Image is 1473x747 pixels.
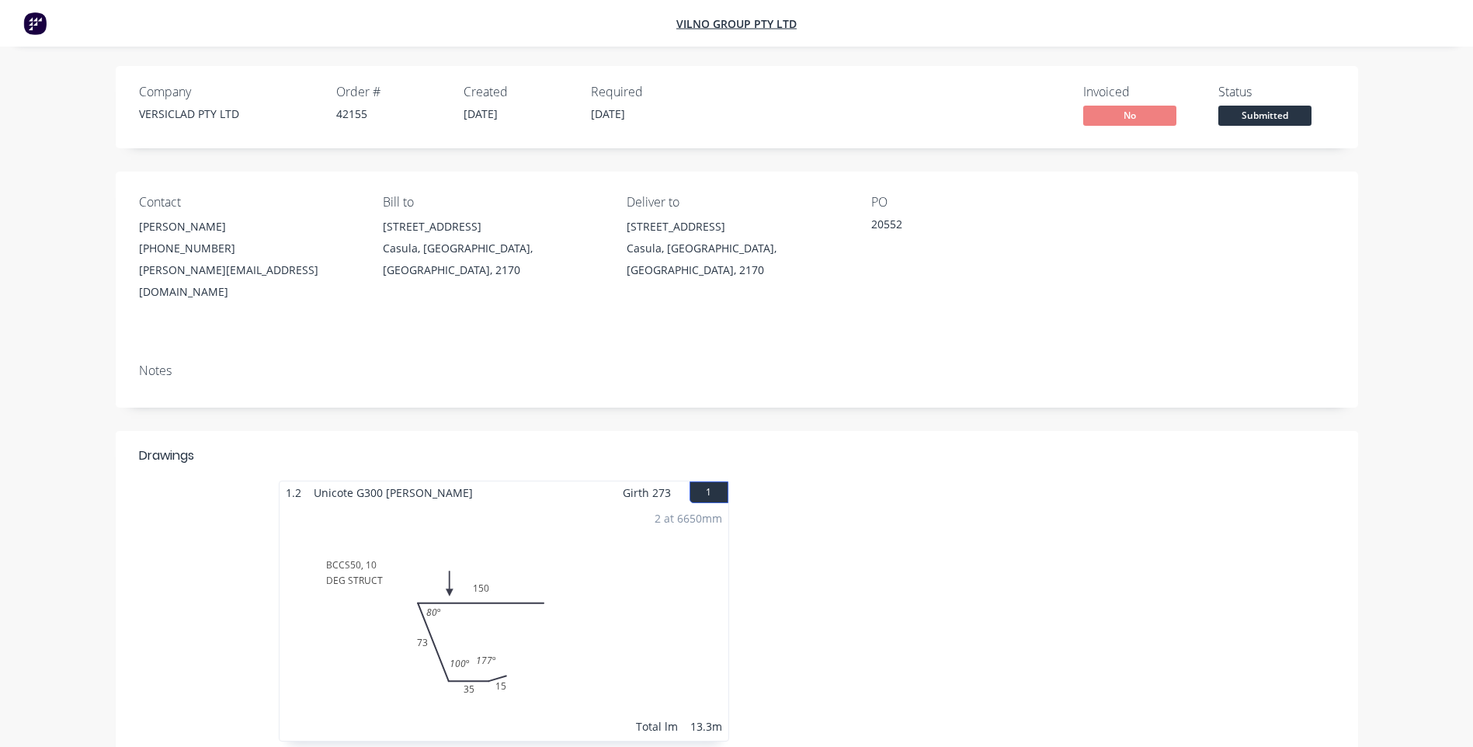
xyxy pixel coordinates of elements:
div: [PERSON_NAME] [139,216,358,238]
div: PO [871,195,1090,210]
div: Bill to [383,195,602,210]
span: Submitted [1218,106,1311,125]
div: [STREET_ADDRESS]Casula, [GEOGRAPHIC_DATA], [GEOGRAPHIC_DATA], 2170 [627,216,846,281]
span: [DATE] [464,106,498,121]
span: [DATE] [591,106,625,121]
span: No [1083,106,1176,125]
div: Created [464,85,572,99]
div: [PERSON_NAME][PHONE_NUMBER][PERSON_NAME][EMAIL_ADDRESS][DOMAIN_NAME] [139,216,358,303]
div: [STREET_ADDRESS]Casula, [GEOGRAPHIC_DATA], [GEOGRAPHIC_DATA], 2170 [383,216,602,281]
div: Deliver to [627,195,846,210]
button: 1 [690,481,728,503]
div: Order # [336,85,445,99]
div: Company [139,85,318,99]
div: Casula, [GEOGRAPHIC_DATA], [GEOGRAPHIC_DATA], 2170 [383,238,602,281]
img: Factory [23,12,47,35]
div: [STREET_ADDRESS] [383,216,602,238]
div: 2 at 6650mm [655,510,722,526]
div: Drawings [139,446,194,465]
div: Casula, [GEOGRAPHIC_DATA], [GEOGRAPHIC_DATA], 2170 [627,238,846,281]
div: [PHONE_NUMBER] [139,238,358,259]
div: Notes [139,363,1335,378]
div: Status [1218,85,1335,99]
div: Invoiced [1083,85,1200,99]
div: Contact [139,195,358,210]
div: BCCS50, 10DEG STRUCT153573150177º100º80º2 at 6650mmTotal lm13.3m [280,504,728,741]
div: [PERSON_NAME][EMAIL_ADDRESS][DOMAIN_NAME] [139,259,358,303]
a: Vilno Group Pty Ltd [676,16,797,31]
div: Total lm [636,718,678,735]
span: Girth 273 [623,481,671,504]
div: VERSICLAD PTY LTD [139,106,318,122]
div: 42155 [336,106,445,122]
div: [STREET_ADDRESS] [627,216,846,238]
span: Unicote G300 [PERSON_NAME] [307,481,479,504]
div: Required [591,85,700,99]
span: 1.2 [280,481,307,504]
div: 20552 [871,216,1065,238]
div: 13.3m [690,718,722,735]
